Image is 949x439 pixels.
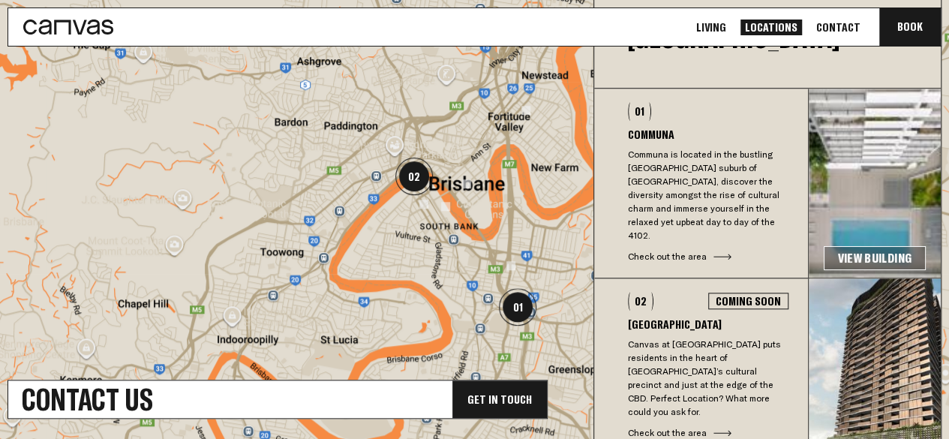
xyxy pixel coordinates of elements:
div: 01 [499,288,536,326]
h3: Communa [628,128,788,140]
h3: [GEOGRAPHIC_DATA] [628,318,788,330]
div: Check out the area [628,250,788,263]
button: 01CommunaCommuna is located in the bustling [GEOGRAPHIC_DATA] suburb of [GEOGRAPHIC_DATA], discov... [594,89,808,278]
a: View Building [824,246,926,270]
div: 01 [628,102,651,121]
a: Locations [740,20,802,35]
a: Living [692,20,731,35]
div: 02 [628,292,653,311]
img: 67b7cc4d9422ff3188516097c9650704bc7da4d7-3375x1780.jpg [809,89,941,278]
div: 02 [395,158,433,195]
div: Get In Touch [452,380,547,418]
p: Communa is located in the bustling [GEOGRAPHIC_DATA] suburb of [GEOGRAPHIC_DATA], discover the di... [628,148,788,242]
div: Coming Soon [708,293,788,309]
p: Canvas at [GEOGRAPHIC_DATA] puts residents in the heart of [GEOGRAPHIC_DATA]’s cultural precinct ... [628,338,788,419]
a: Contact [812,20,865,35]
a: Contact UsGet In Touch [8,380,548,419]
button: Book [879,8,941,46]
